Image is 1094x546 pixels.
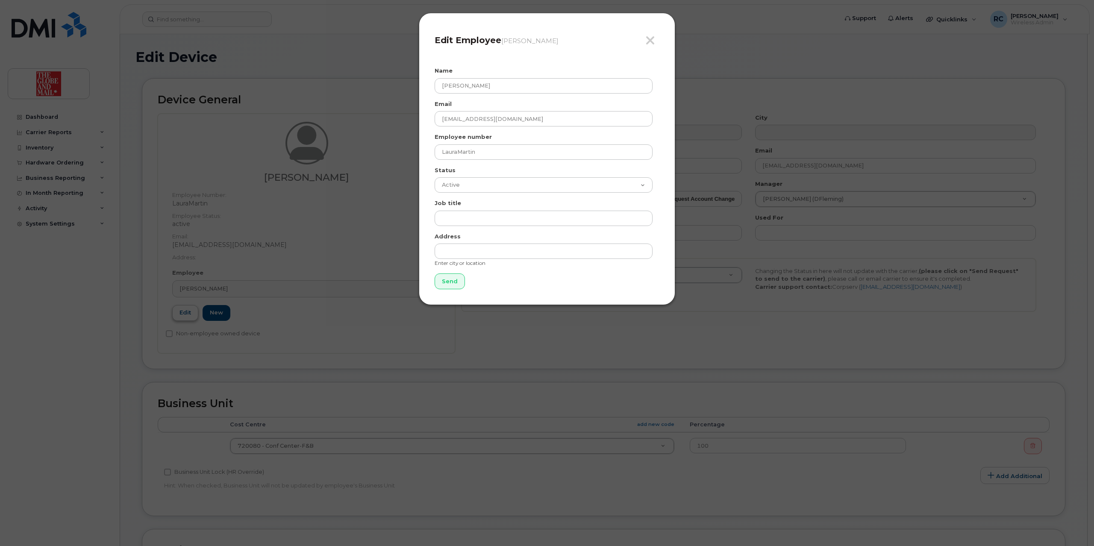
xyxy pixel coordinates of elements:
label: Email [435,100,452,108]
small: [PERSON_NAME] [501,37,559,45]
input: Send [435,273,465,289]
label: Status [435,166,456,174]
h4: Edit Employee [435,35,659,45]
small: Enter city or location [435,260,485,266]
label: Address [435,232,461,241]
label: Job title [435,199,461,207]
label: Employee number [435,133,492,141]
label: Name [435,67,453,75]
